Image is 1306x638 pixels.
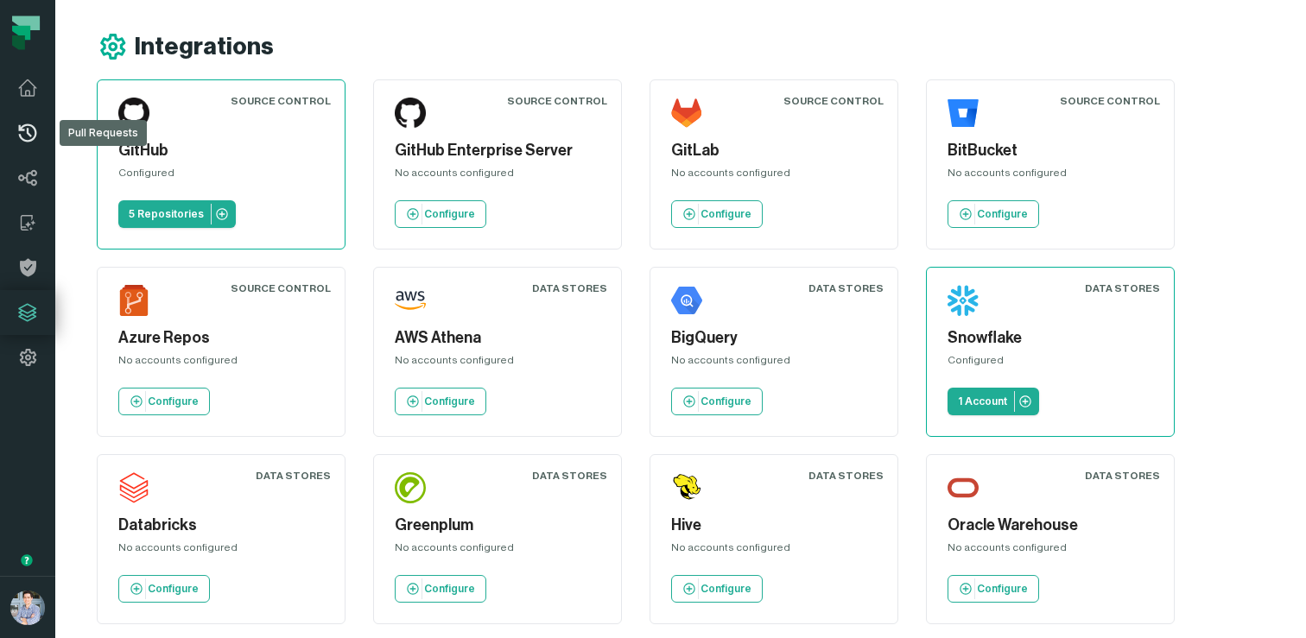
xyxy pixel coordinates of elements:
p: Configure [701,582,751,596]
a: Configure [118,575,210,603]
a: Configure [395,200,486,228]
p: Configure [701,395,751,408]
p: Configure [977,582,1028,596]
div: Data Stores [1085,281,1160,295]
p: Configure [148,395,199,408]
div: Source Control [783,94,884,108]
h5: Oracle Warehouse [948,514,1153,537]
a: Configure [118,388,210,415]
img: Snowflake [948,285,979,316]
p: Configure [977,207,1028,221]
h5: Greenplum [395,514,600,537]
div: Source Control [507,94,607,108]
div: Pull Requests [60,120,147,146]
div: No accounts configured [671,166,877,186]
h5: Hive [671,514,877,537]
a: Configure [395,575,486,603]
h5: AWS Athena [395,326,600,350]
a: Configure [395,388,486,415]
img: Azure Repos [118,285,149,316]
img: GitLab [671,98,702,129]
h5: GitLab [671,139,877,162]
img: avatar of Alon Nafta [10,591,45,625]
img: Oracle Warehouse [948,472,979,503]
a: Configure [671,200,763,228]
div: No accounts configured [395,166,600,186]
img: BigQuery [671,285,702,316]
p: 5 Repositories [129,207,204,221]
p: 1 Account [958,395,1007,408]
div: No accounts configured [395,353,600,374]
p: Configure [424,582,475,596]
h5: Databricks [118,514,324,537]
p: Configure [701,207,751,221]
div: No accounts configured [671,353,877,374]
div: Data Stores [1085,469,1160,483]
div: Data Stores [532,281,607,295]
div: Configured [118,166,324,186]
h5: Azure Repos [118,326,324,350]
div: Data Stores [256,469,331,483]
div: Source Control [231,94,331,108]
img: GitHub [118,98,149,129]
h1: Integrations [135,32,274,62]
h5: BigQuery [671,326,877,350]
p: Configure [424,207,475,221]
img: Greenplum [395,472,426,503]
div: No accounts configured [118,353,324,374]
div: Source Control [1060,94,1160,108]
p: Configure [424,395,475,408]
a: 1 Account [948,388,1039,415]
div: Tooltip anchor [19,553,35,568]
div: Configured [948,353,1153,374]
a: Configure [671,575,763,603]
div: Data Stores [808,469,884,483]
a: Configure [948,200,1039,228]
div: No accounts configured [118,540,324,561]
div: Data Stores [808,281,884,295]
div: Data Stores [532,469,607,483]
div: No accounts configured [948,540,1153,561]
img: Databricks [118,472,149,503]
p: Configure [148,582,199,596]
div: No accounts configured [395,540,600,561]
a: 5 Repositories [118,200,236,228]
img: BitBucket [948,98,979,129]
div: Source Control [231,281,331,295]
img: Hive [671,472,702,503]
div: No accounts configured [948,166,1153,186]
img: GitHub Enterprise Server [395,98,426,129]
h5: GitHub Enterprise Server [395,139,600,162]
h5: GitHub [118,139,324,162]
h5: Snowflake [948,326,1153,350]
div: No accounts configured [671,540,877,561]
img: AWS Athena [395,285,426,316]
a: Configure [671,388,763,415]
a: Configure [948,575,1039,603]
h5: BitBucket [948,139,1153,162]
